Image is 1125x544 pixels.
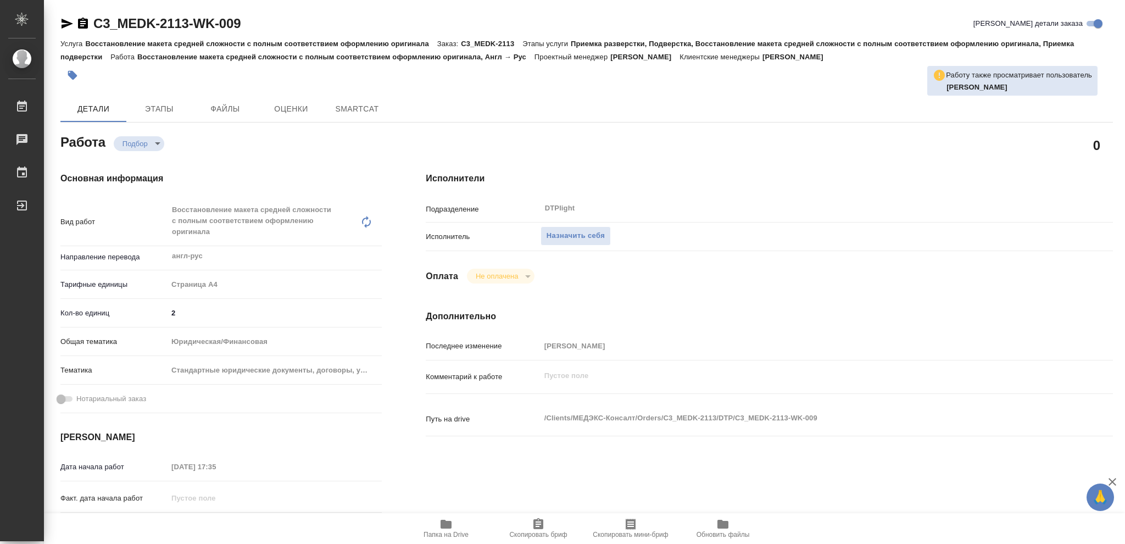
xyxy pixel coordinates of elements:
[426,310,1113,323] h4: Дополнительно
[426,204,540,215] p: Подразделение
[60,279,168,290] p: Тарифные единицы
[762,53,832,61] p: [PERSON_NAME]
[509,531,567,539] span: Скопировать бриф
[60,40,85,48] p: Услуга
[541,338,1056,354] input: Пустое поле
[60,252,168,263] p: Направление перевода
[437,40,461,48] p: Заказ:
[137,53,534,61] p: Восстановление макета средней сложности с полным соответствием оформлению оригинала, Англ → Рус
[677,513,769,544] button: Обновить файлы
[60,431,382,444] h4: [PERSON_NAME]
[60,365,168,376] p: Тематика
[697,531,750,539] span: Обновить файлы
[973,18,1083,29] span: [PERSON_NAME] детали заказа
[534,53,610,61] p: Проектный менеджер
[93,16,241,31] a: C3_MEDK-2113-WK-009
[60,493,168,504] p: Факт. дата начала работ
[461,40,522,48] p: C3_MEDK-2113
[76,393,146,404] span: Нотариальный заказ
[1087,484,1114,511] button: 🙏
[60,131,105,151] h2: Работа
[541,409,1056,428] textarea: /Clients/МЕДЭКС-Консалт/Orders/C3_MEDK-2113/DTP/C3_MEDK-2113-WK-009
[331,102,383,116] span: SmartCat
[593,531,668,539] span: Скопировать мини-бриф
[946,82,1092,93] p: Носкова Анна
[946,83,1007,91] b: [PERSON_NAME]
[133,102,186,116] span: Этапы
[76,17,90,30] button: Скопировать ссылку
[60,217,168,227] p: Вид работ
[168,275,382,294] div: Страница А4
[426,172,1113,185] h4: Исполнители
[114,136,164,151] div: Подбор
[60,63,85,87] button: Добавить тэг
[426,371,540,382] p: Комментарий к работе
[110,53,137,61] p: Работа
[426,270,458,283] h4: Оплата
[680,53,762,61] p: Клиентские менеджеры
[60,308,168,319] p: Кол-во единиц
[522,40,571,48] p: Этапы услуги
[168,459,264,475] input: Пустое поле
[1091,486,1110,509] span: 🙏
[547,230,605,242] span: Назначить себя
[168,332,382,351] div: Юридическая/Финансовая
[541,226,611,246] button: Назначить себя
[265,102,318,116] span: Оценки
[119,139,151,148] button: Подбор
[168,305,382,321] input: ✎ Введи что-нибудь
[85,40,437,48] p: Восстановление макета средней сложности с полным соответствием оформлению оригинала
[168,490,264,506] input: Пустое поле
[472,271,521,281] button: Не оплачена
[1093,136,1100,154] h2: 0
[67,102,120,116] span: Детали
[946,70,1092,81] p: Работу также просматривает пользователь
[60,336,168,347] p: Общая тематика
[424,531,469,539] span: Папка на Drive
[60,172,382,185] h4: Основная информация
[60,17,74,30] button: Скопировать ссылку для ЯМессенджера
[492,513,584,544] button: Скопировать бриф
[60,462,168,473] p: Дата начала работ
[400,513,492,544] button: Папка на Drive
[426,414,540,425] p: Путь на drive
[168,361,382,380] div: Стандартные юридические документы, договоры, уставы
[426,231,540,242] p: Исполнитель
[467,269,534,284] div: Подбор
[426,341,540,352] p: Последнее изменение
[584,513,677,544] button: Скопировать мини-бриф
[199,102,252,116] span: Файлы
[610,53,680,61] p: [PERSON_NAME]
